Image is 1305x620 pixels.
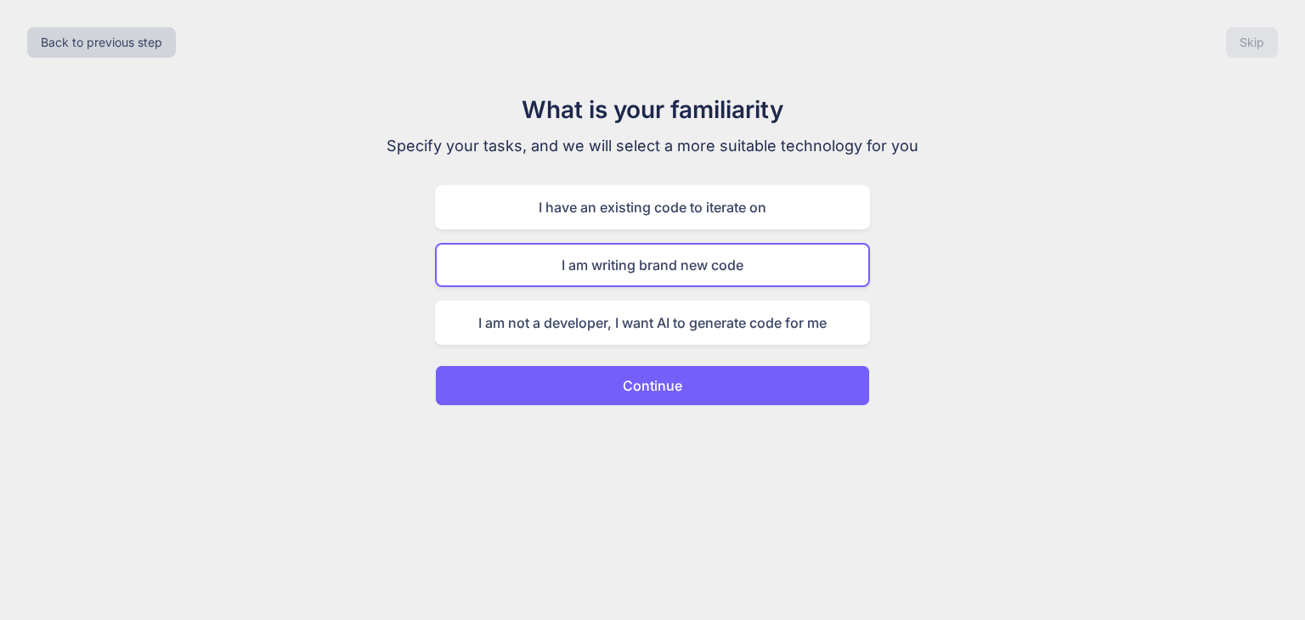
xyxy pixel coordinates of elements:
div: I am not a developer, I want AI to generate code for me [435,301,870,345]
p: Continue [623,375,682,396]
div: I have an existing code to iterate on [435,185,870,229]
h1: What is your familiarity [367,92,938,127]
button: Back to previous step [27,27,176,58]
p: Specify your tasks, and we will select a more suitable technology for you [367,134,938,158]
div: I am writing brand new code [435,243,870,287]
button: Continue [435,365,870,406]
button: Skip [1226,27,1278,58]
